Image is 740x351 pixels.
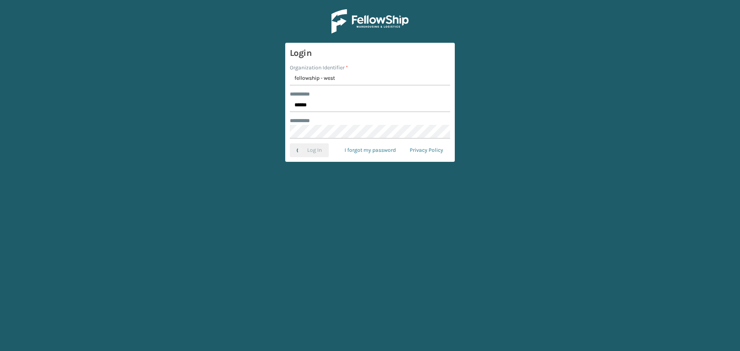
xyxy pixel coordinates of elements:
h3: Login [290,47,450,59]
a: I forgot my password [338,143,403,157]
button: Log In [290,143,329,157]
a: Privacy Policy [403,143,450,157]
img: Logo [331,9,409,34]
label: Organization Identifier [290,64,348,72]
